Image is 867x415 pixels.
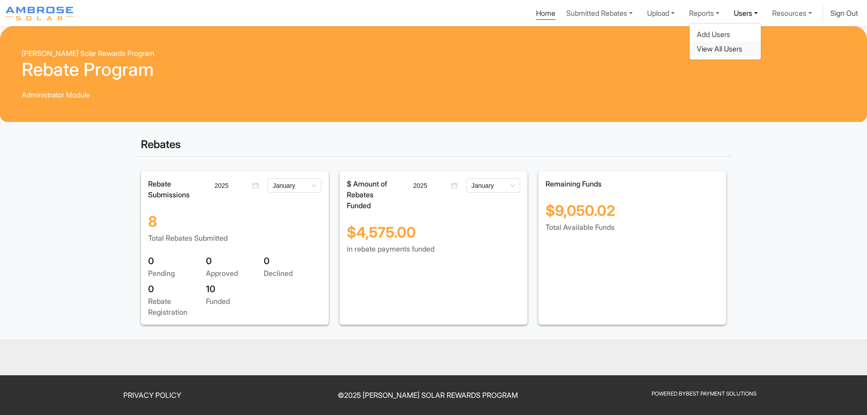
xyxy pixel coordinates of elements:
[536,9,555,20] a: Home
[264,254,322,268] div: 0
[148,254,206,268] div: 0
[148,233,322,243] div: Total Rebates Submitted
[22,48,845,59] div: [PERSON_NAME] Solar Rewards Program
[273,179,316,192] span: January
[545,178,719,189] div: Remaining Funds
[148,282,206,296] div: 0
[697,43,754,54] a: View All Users
[296,390,561,401] p: © 2025 [PERSON_NAME] Solar Rewards Program
[143,178,204,200] div: Rebate Submissions
[730,4,761,22] a: Users
[206,268,264,279] div: Approved
[413,181,449,191] input: Select year
[135,133,732,157] div: Rebates
[347,243,520,254] div: in rebate payments funded
[643,4,678,22] a: Upload
[206,296,264,307] div: Funded
[214,181,251,191] input: Select year
[830,9,858,18] a: Sign Out
[769,4,816,22] a: Resources
[148,268,206,279] div: Pending
[347,211,520,243] div: $4,575.00
[545,222,719,233] div: Total Available Funds
[148,296,206,317] div: Rebate Registration
[5,7,73,20] img: Program logo
[689,23,761,60] div: Submitted Rebates
[22,89,845,100] div: Administrator Module
[341,178,403,211] div: $ Amount of Rebates Funded
[148,200,322,233] div: 8
[697,29,754,40] a: Add Users
[652,390,756,397] a: Powered ByBest Payment Solutions
[545,189,719,222] div: $9,050.02
[206,254,264,268] div: 0
[206,282,264,296] div: 10
[685,4,723,22] a: Reports
[471,179,515,192] span: January
[264,268,322,279] div: Declined
[123,391,181,400] a: Privacy Policy
[22,59,845,80] h1: Rebate Program
[563,4,636,22] a: Submitted Rebates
